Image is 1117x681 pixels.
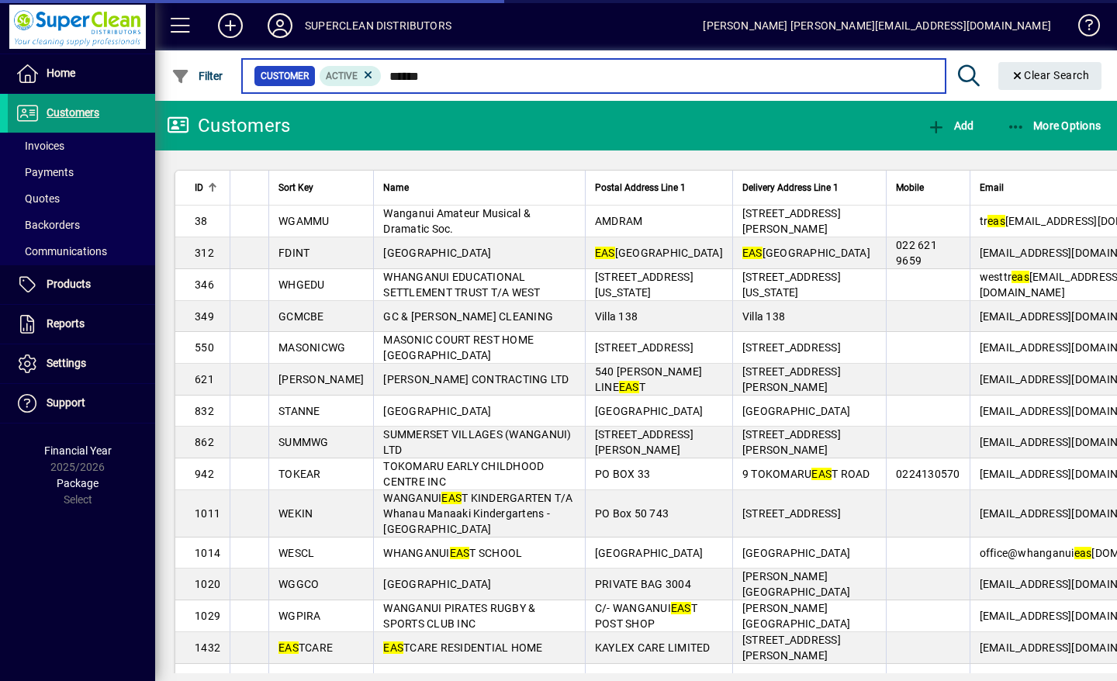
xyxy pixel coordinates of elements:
span: Clear Search [1011,69,1090,81]
span: [STREET_ADDRESS][PERSON_NAME] [742,634,841,662]
span: [GEOGRAPHIC_DATA] [742,247,870,259]
button: Filter [168,62,227,90]
span: WGAMMU [278,215,330,227]
span: [STREET_ADDRESS][PERSON_NAME] [742,365,841,393]
button: More Options [1003,112,1105,140]
a: Quotes [8,185,155,212]
span: Mobile [896,179,924,196]
button: Profile [255,12,305,40]
span: GC & [PERSON_NAME] CLEANING [383,310,553,323]
div: SUPERCLEAN DISTRIBUTORS [305,13,451,38]
em: EAS [619,381,639,393]
span: WHANGANUI T SCHOOL [383,547,522,559]
em: EAS [278,641,299,654]
span: [STREET_ADDRESS] [595,341,693,354]
span: Customer [261,68,309,84]
em: EAS [383,641,403,654]
span: WHANGANUI EDUCATIONAL SETTLEMENT TRUST T/A WEST [383,271,540,299]
span: SUMMERSET VILLAGES (WANGANUI) LTD [383,428,571,456]
span: Backorders [16,219,80,231]
span: [GEOGRAPHIC_DATA] [742,547,850,559]
span: [PERSON_NAME][GEOGRAPHIC_DATA] [742,602,850,630]
span: [PERSON_NAME][GEOGRAPHIC_DATA] [742,570,850,598]
div: Name [383,179,576,196]
span: Support [47,396,85,409]
span: Payments [16,166,74,178]
span: Communications [16,245,107,258]
em: eas [1012,271,1029,283]
span: 1020 [195,578,220,590]
span: [PERSON_NAME] CONTRACTING LTD [383,373,569,385]
span: Quotes [16,192,60,205]
span: 346 [195,278,214,291]
span: PO BOX 33 [595,468,650,480]
a: Home [8,54,155,93]
span: PO Box 50 743 [595,507,669,520]
mat-chip: Activation Status: Active [320,66,382,86]
span: 1029 [195,610,220,622]
span: Active [326,71,358,81]
a: Backorders [8,212,155,238]
span: [GEOGRAPHIC_DATA] [742,405,850,417]
span: WGPIRA [278,610,321,622]
span: 862 [195,436,214,448]
span: Villa 138 [742,310,785,323]
span: 942 [195,468,214,480]
span: Add [927,119,973,132]
span: 0224130570 [896,468,960,480]
span: [STREET_ADDRESS][PERSON_NAME] [742,428,841,456]
a: Payments [8,159,155,185]
span: ID [195,179,203,196]
span: [STREET_ADDRESS][PERSON_NAME] [742,207,841,235]
button: Add [206,12,255,40]
span: Filter [171,70,223,82]
span: KAYLEX CARE LIMITED [595,641,711,654]
span: Email [980,179,1004,196]
span: WANGANUI PIRATES RUGBY & SPORTS CLUB INC [383,602,535,630]
span: [STREET_ADDRESS][PERSON_NAME] [595,428,693,456]
a: Settings [8,344,155,383]
span: 540 [PERSON_NAME] LINE T [595,365,702,393]
a: Products [8,265,155,304]
span: TCARE RESIDENTIAL HOME [383,641,542,654]
span: Home [47,67,75,79]
span: STANNE [278,405,320,417]
span: PRIVATE BAG 3004 [595,578,691,590]
button: Add [923,112,977,140]
span: 9 TOKOMARU T ROAD [742,468,870,480]
span: [GEOGRAPHIC_DATA] [595,547,703,559]
span: TOKOMARU EARLY CHILDHOOD CENTRE INC [383,460,544,488]
span: [GEOGRAPHIC_DATA] [383,405,491,417]
em: EAS [441,492,462,504]
div: [PERSON_NAME] [PERSON_NAME][EMAIL_ADDRESS][DOMAIN_NAME] [703,13,1051,38]
div: Customers [167,113,290,138]
em: EAS [595,247,615,259]
span: 022 621 9659 [896,239,937,267]
span: Invoices [16,140,64,152]
button: Clear [998,62,1102,90]
a: Support [8,384,155,423]
span: Customers [47,106,99,119]
em: EAS [671,602,691,614]
span: [PERSON_NAME] [278,373,364,385]
span: Postal Address Line 1 [595,179,686,196]
span: 1432 [195,641,220,654]
a: Reports [8,305,155,344]
span: [GEOGRAPHIC_DATA] [595,247,723,259]
span: FDINT [278,247,310,259]
span: TOKEAR [278,468,321,480]
em: EAS [742,247,763,259]
span: AMDRAM [595,215,643,227]
em: eas [1074,547,1092,559]
span: 1011 [195,507,220,520]
a: Invoices [8,133,155,159]
em: EAS [811,468,832,480]
div: ID [195,179,220,196]
span: Name [383,179,409,196]
span: [GEOGRAPHIC_DATA] [383,578,491,590]
span: Reports [47,317,85,330]
span: 550 [195,341,214,354]
span: Villa 138 [595,310,638,323]
span: WANGANUI T KINDERGARTEN T/A Whanau Manaaki Kindergartens - [GEOGRAPHIC_DATA] [383,492,572,535]
span: 312 [195,247,214,259]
